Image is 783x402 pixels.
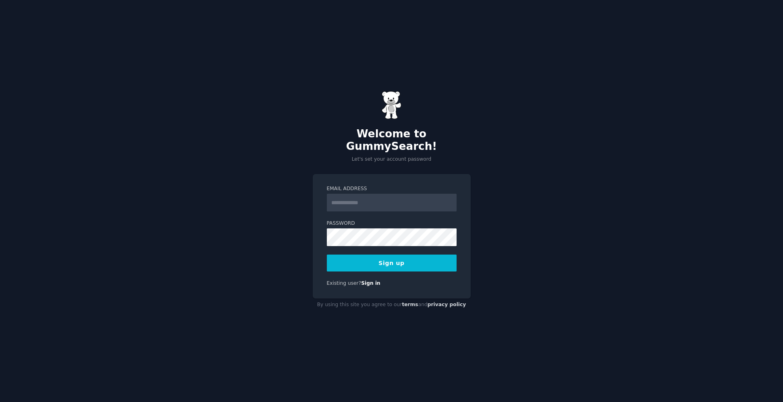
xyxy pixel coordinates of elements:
a: terms [402,302,418,307]
p: Let's set your account password [313,156,471,163]
button: Sign up [327,255,457,271]
a: privacy policy [428,302,466,307]
div: By using this site you agree to our and [313,298,471,311]
label: Password [327,220,457,227]
h2: Welcome to GummySearch! [313,128,471,153]
span: Existing user? [327,280,361,286]
a: Sign in [361,280,380,286]
img: Gummy Bear [382,91,402,119]
label: Email Address [327,185,457,193]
